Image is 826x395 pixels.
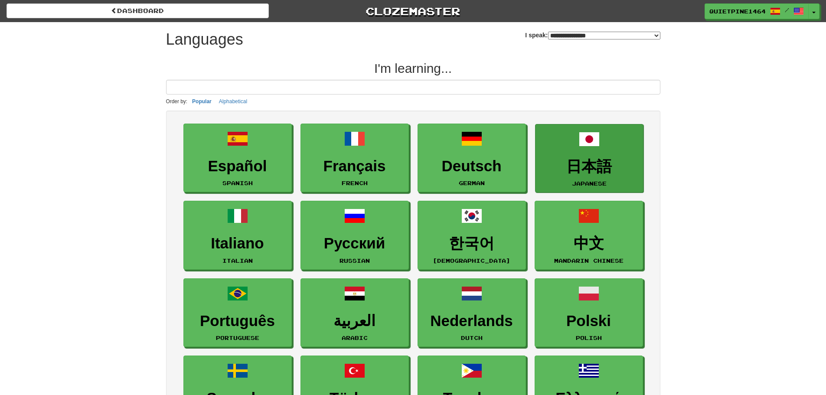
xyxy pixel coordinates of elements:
[188,235,287,252] h3: Italiano
[300,201,409,270] a: РусскийRussian
[433,258,510,264] small: [DEMOGRAPHIC_DATA]
[166,98,188,104] small: Order by:
[183,124,292,193] a: EspañolSpanish
[705,3,809,19] a: QuietPine1464 /
[539,313,638,330] h3: Polski
[548,32,660,39] select: I speak:
[535,278,643,347] a: PolskiPolish
[189,97,214,106] button: Popular
[540,158,639,175] h3: 日本語
[188,158,287,175] h3: Español
[188,313,287,330] h3: Português
[554,258,624,264] small: Mandarin Chinese
[525,31,660,39] label: I speak:
[216,335,259,341] small: Portuguese
[418,278,526,347] a: NederlandsDutch
[305,313,404,330] h3: العربية
[539,235,638,252] h3: 中文
[166,31,243,48] h1: Languages
[183,201,292,270] a: ItalianoItalian
[576,335,602,341] small: Polish
[166,61,660,75] h2: I'm learning...
[342,180,368,186] small: French
[461,335,483,341] small: Dutch
[305,235,404,252] h3: Русский
[282,3,544,19] a: Clozemaster
[305,158,404,175] h3: Français
[222,180,253,186] small: Spanish
[709,7,766,15] span: QuietPine1464
[418,201,526,270] a: 한국어[DEMOGRAPHIC_DATA]
[418,124,526,193] a: DeutschGerman
[300,124,409,193] a: FrançaisFrench
[422,158,521,175] h3: Deutsch
[535,201,643,270] a: 中文Mandarin Chinese
[535,124,643,193] a: 日本語Japanese
[340,258,370,264] small: Russian
[216,97,250,106] button: Alphabetical
[183,278,292,347] a: PortuguêsPortuguese
[7,3,269,18] a: dashboard
[222,258,253,264] small: Italian
[342,335,368,341] small: Arabic
[422,235,521,252] h3: 한국어
[422,313,521,330] h3: Nederlands
[300,278,409,347] a: العربيةArabic
[785,7,789,13] span: /
[572,180,607,186] small: Japanese
[459,180,485,186] small: German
